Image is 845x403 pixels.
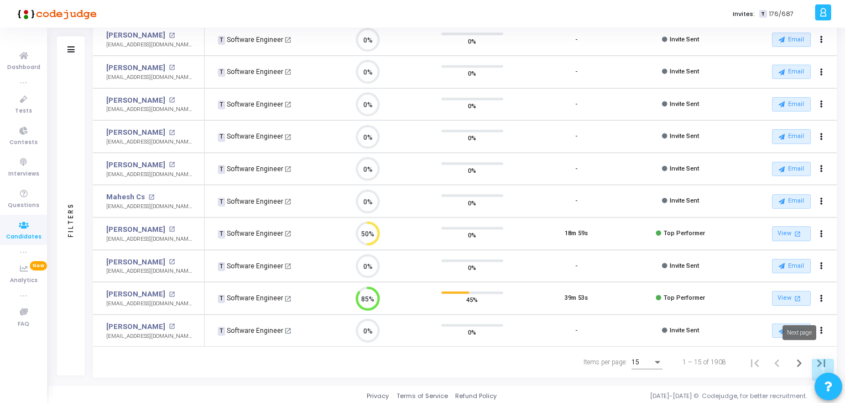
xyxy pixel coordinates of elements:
div: [EMAIL_ADDRESS][DOMAIN_NAME] [106,138,193,146]
div: Software Engineer [218,293,283,303]
span: Interviews [8,169,39,179]
mat-icon: open_in_new [792,294,802,303]
span: Invite Sent [670,327,699,334]
mat-select: Items per page: [632,359,663,367]
mat-icon: open_in_new [284,36,291,44]
button: Actions [813,32,829,47]
mat-icon: open_in_new [169,65,175,71]
mat-icon: open_in_new [169,162,175,168]
a: [PERSON_NAME] [106,127,165,138]
mat-icon: open_in_new [284,230,291,237]
a: [PERSON_NAME] [106,160,165,171]
mat-icon: open_in_new [284,198,291,205]
div: - [575,262,577,271]
span: T [218,262,225,271]
div: [EMAIL_ADDRESS][DOMAIN_NAME] [106,73,193,82]
span: T [218,133,225,142]
span: 45% [466,294,478,305]
button: Previous page [766,351,788,373]
span: Invite Sent [670,68,699,75]
mat-icon: open_in_new [148,194,154,200]
div: Software Engineer [218,67,283,77]
button: Email [772,33,811,47]
mat-icon: open_in_new [284,263,291,270]
div: 39m 53s [565,294,588,303]
mat-icon: open_in_new [284,134,291,141]
mat-icon: open_in_new [169,33,175,39]
a: [PERSON_NAME] [106,289,165,300]
span: Candidates [6,232,41,242]
button: Actions [813,65,829,80]
mat-icon: open_in_new [169,291,175,298]
button: Last page [810,351,832,373]
span: 176/687 [769,9,794,19]
button: Email [772,324,811,338]
mat-icon: open_in_new [792,229,802,238]
a: Refund Policy [455,391,497,401]
div: - [575,132,577,141]
button: Next page [788,351,810,373]
span: Contests [9,138,38,147]
span: 0% [468,197,476,208]
div: Software Engineer [218,35,283,45]
button: Email [772,194,811,209]
button: Actions [813,194,829,209]
span: 15 [632,358,639,366]
a: [PERSON_NAME] [106,257,165,268]
img: logo [14,3,97,25]
button: Actions [813,97,829,112]
span: T [218,100,225,109]
span: 0% [468,100,476,112]
div: [EMAIL_ADDRESS][DOMAIN_NAME] [106,267,193,275]
div: Software Engineer [218,131,283,141]
span: Top Performer [664,294,705,301]
button: Email [772,129,811,144]
span: T [759,10,766,18]
button: Actions [813,226,829,242]
a: [PERSON_NAME] [106,321,165,332]
button: Actions [813,258,829,274]
div: - [575,165,577,174]
mat-icon: open_in_new [284,101,291,108]
span: Invite Sent [670,262,699,269]
a: View [772,291,811,306]
div: - [575,100,577,109]
span: 0% [468,165,476,176]
span: FAQ [18,320,29,329]
button: Email [772,259,811,273]
div: [EMAIL_ADDRESS][DOMAIN_NAME] [106,235,193,243]
div: [EMAIL_ADDRESS][DOMAIN_NAME] [106,105,193,114]
div: - [575,35,577,45]
span: Invite Sent [670,132,699,140]
span: 0% [468,230,476,241]
a: [PERSON_NAME] [106,95,165,106]
div: 18m 59s [565,229,588,238]
div: [EMAIL_ADDRESS][DOMAIN_NAME] [106,332,193,341]
a: Privacy [367,391,389,401]
div: [DATE]-[DATE] © Codejudge, for better recruitment. [497,391,831,401]
div: Next page [783,325,816,340]
mat-icon: open_in_new [284,295,291,303]
span: 0% [468,327,476,338]
span: T [218,230,225,239]
mat-icon: open_in_new [284,327,291,335]
a: [PERSON_NAME] [106,224,165,235]
div: Software Engineer [218,164,283,174]
a: [PERSON_NAME] [106,30,165,41]
button: First page [744,351,766,373]
span: T [218,295,225,304]
mat-icon: open_in_new [169,130,175,136]
button: Actions [813,129,829,145]
mat-icon: open_in_new [169,324,175,330]
div: - [575,67,577,77]
span: Analytics [10,276,38,285]
div: - [575,326,577,336]
div: Software Engineer [218,99,283,109]
div: Items per page: [583,357,627,367]
mat-icon: open_in_new [169,97,175,103]
span: Questions [8,201,39,210]
div: Software Engineer [218,326,283,336]
span: 0% [468,35,476,46]
div: - [575,197,577,206]
button: Actions [813,161,829,177]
